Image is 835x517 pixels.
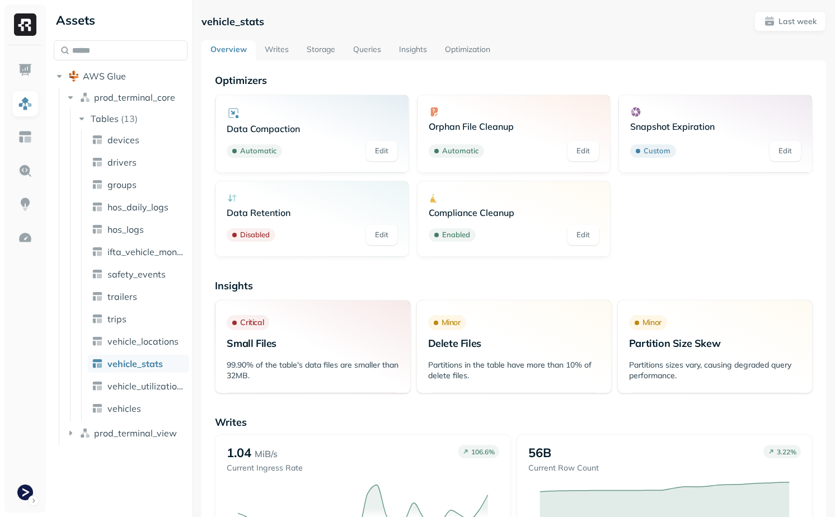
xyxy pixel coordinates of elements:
[107,380,185,392] span: vehicle_utilization_day
[92,291,103,302] img: table
[87,198,189,216] a: hos_daily_logs
[442,145,479,157] p: Automatic
[87,131,189,149] a: devices
[429,121,599,132] p: Orphan File Cleanup
[91,113,119,124] span: Tables
[107,224,144,235] span: hos_logs
[92,179,103,190] img: table
[87,332,189,350] a: vehicle_locations
[366,141,397,161] a: Edit
[344,40,390,60] a: Queries
[107,358,163,369] span: vehicle_stats
[107,403,141,414] span: vehicles
[528,445,551,460] p: 56B
[121,113,138,124] p: ( 13 )
[76,110,189,128] button: Tables(13)
[87,220,189,238] a: hos_logs
[18,231,32,245] img: Optimization
[14,13,36,36] img: Ryft
[87,243,189,261] a: ifta_vehicle_months
[567,141,599,161] a: Edit
[644,145,670,157] p: Custom
[298,40,344,60] a: Storage
[94,427,177,439] span: prod_terminal_view
[778,16,817,27] p: Last week
[629,360,801,381] p: Partitions sizes vary, causing degraded query performance.
[240,317,264,328] p: Critical
[471,448,495,456] p: 106.6 %
[92,246,103,257] img: table
[107,157,137,168] span: drivers
[92,336,103,347] img: table
[107,291,137,302] span: trailers
[436,40,499,60] a: Optimization
[201,40,256,60] a: Overview
[87,310,189,328] a: trips
[215,416,813,429] p: Writes
[429,207,599,218] p: Compliance Cleanup
[428,360,600,381] p: Partitions in the table have more than 10% of delete files.
[18,130,32,144] img: Asset Explorer
[68,70,79,82] img: root
[630,121,801,132] p: Snapshot Expiration
[227,337,398,350] p: Small Files
[240,145,276,157] p: Automatic
[227,207,397,218] p: Data Retention
[87,377,189,395] a: vehicle_utilization_day
[94,92,175,103] span: prod_terminal_core
[107,134,139,145] span: devices
[87,399,189,417] a: vehicles
[87,153,189,171] a: drivers
[528,463,599,473] p: Current Row Count
[87,355,189,373] a: vehicle_stats
[107,313,126,325] span: trips
[240,229,270,241] p: Disabled
[107,179,137,190] span: groups
[17,485,33,500] img: Terminal
[642,317,662,328] p: Minor
[777,448,796,456] p: 3.22 %
[567,225,599,245] a: Edit
[442,229,470,241] p: Enabled
[227,463,303,473] p: Current Ingress Rate
[79,92,91,103] img: namespace
[54,67,187,85] button: AWS Glue
[107,246,185,257] span: ifta_vehicle_months
[87,288,189,305] a: trailers
[201,15,264,28] p: vehicle_stats
[92,269,103,280] img: table
[83,70,126,82] span: AWS Glue
[18,197,32,211] img: Insights
[92,201,103,213] img: table
[92,134,103,145] img: table
[18,163,32,178] img: Query Explorer
[107,336,179,347] span: vehicle_locations
[227,123,397,134] p: Data Compaction
[629,337,801,350] p: Partition Size Skew
[79,427,91,439] img: namespace
[92,224,103,235] img: table
[428,337,600,350] p: Delete Files
[92,313,103,325] img: table
[92,157,103,168] img: table
[390,40,436,60] a: Insights
[215,279,813,292] p: Insights
[255,447,278,460] p: MiB/s
[770,141,801,161] a: Edit
[754,11,826,31] button: Last week
[215,74,813,87] p: Optimizers
[442,317,461,328] p: Minor
[92,380,103,392] img: table
[227,360,398,381] p: 99.90% of the table's data files are smaller than 32MB.
[65,88,188,106] button: prod_terminal_core
[256,40,298,60] a: Writes
[227,445,251,460] p: 1.04
[92,403,103,414] img: table
[18,96,32,111] img: Assets
[92,358,103,369] img: table
[87,176,189,194] a: groups
[54,11,187,29] div: Assets
[366,225,397,245] a: Edit
[107,201,168,213] span: hos_daily_logs
[87,265,189,283] a: safety_events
